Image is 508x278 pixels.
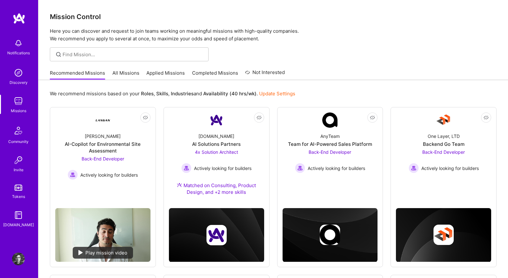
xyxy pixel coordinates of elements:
[195,149,238,155] span: 4x Solution Architect
[68,170,78,180] img: Actively looking for builders
[141,91,154,97] b: Roles
[8,138,29,145] div: Community
[13,13,25,24] img: logo
[78,250,83,255] img: play
[484,115,489,120] i: icon EyeClosed
[63,51,204,58] input: Find Mission...
[396,112,491,185] a: Company LogoOne Layer, LTDBackend Go TeamBack-End Developer Actively looking for buildersActively...
[245,69,285,80] a: Not Interested
[10,79,28,86] div: Discovery
[320,225,340,245] img: Company logo
[203,91,257,97] b: Availability (40 hrs/wk)
[82,156,124,161] span: Back-End Developer
[55,51,62,58] i: icon SearchGrey
[421,165,479,172] span: Actively looking for builders
[283,208,378,262] img: cover
[55,141,150,154] div: AI-Copilot for Environmental Site Assessment
[50,90,295,97] p: We recommend missions based on your , , and .
[12,253,25,265] img: User Avatar
[322,112,338,128] img: Company Logo
[423,141,465,147] div: Backend Go Team
[95,112,110,128] img: Company Logo
[156,91,168,97] b: Skills
[320,133,340,139] div: AnyTeam
[428,133,460,139] div: One Layer, LTD
[55,112,150,203] a: Company Logo[PERSON_NAME]AI-Copilot for Environmental Site AssessmentBack-End Developer Actively ...
[80,172,138,178] span: Actively looking for builders
[12,66,25,79] img: discovery
[422,149,465,155] span: Back-End Developer
[169,182,264,195] div: Matched on Consulting, Product Design, and +2 more skills
[73,247,133,259] div: Play mission video
[259,91,295,97] a: Update Settings
[12,154,25,166] img: Invite
[85,133,121,139] div: [PERSON_NAME]
[283,112,378,185] a: Company LogoAnyTeamTeam for AI-Powered Sales PlatformBack-End Developer Actively looking for buil...
[143,115,148,120] i: icon EyeClosed
[433,225,454,245] img: Company logo
[50,27,497,43] p: Here you can discover and request to join teams working on meaningful missions with high-quality ...
[7,50,30,56] div: Notifications
[309,149,351,155] span: Back-End Developer
[55,208,150,262] img: No Mission
[308,165,365,172] span: Actively looking for builders
[171,91,194,97] b: Industries
[50,70,105,80] a: Recommended Missions
[181,163,191,173] img: Actively looking for builders
[50,13,497,21] h3: Mission Control
[295,163,305,173] img: Actively looking for builders
[12,95,25,107] img: teamwork
[3,221,34,228] div: [DOMAIN_NAME]
[12,37,25,50] img: bell
[409,163,419,173] img: Actively looking for builders
[15,185,22,191] img: tokens
[436,112,451,128] img: Company Logo
[194,165,251,172] span: Actively looking for builders
[192,141,241,147] div: AI Solutions Partners
[169,208,264,262] img: cover
[396,208,491,262] img: cover
[198,133,234,139] div: [DOMAIN_NAME]
[112,70,139,80] a: All Missions
[177,182,182,187] img: Ateam Purple Icon
[370,115,375,120] i: icon EyeClosed
[14,166,23,173] div: Invite
[146,70,185,80] a: Applied Missions
[169,112,264,203] a: Company Logo[DOMAIN_NAME]AI Solutions Partners4x Solution Architect Actively looking for builders...
[206,225,227,245] img: Company logo
[192,70,238,80] a: Completed Missions
[288,141,372,147] div: Team for AI-Powered Sales Platform
[12,209,25,221] img: guide book
[257,115,262,120] i: icon EyeClosed
[12,193,25,200] div: Tokens
[10,253,26,265] a: User Avatar
[11,123,26,138] img: Community
[209,112,224,128] img: Company Logo
[11,107,26,114] div: Missions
